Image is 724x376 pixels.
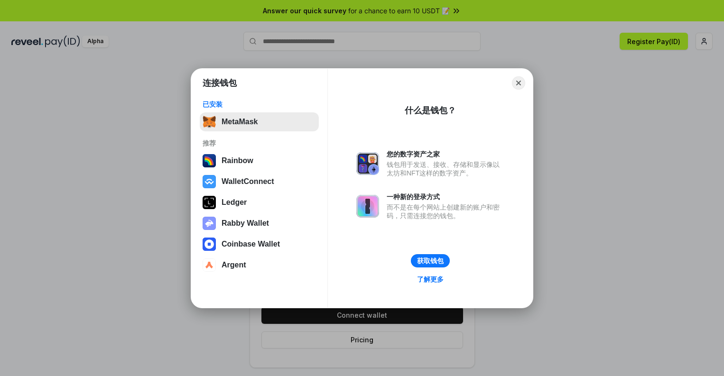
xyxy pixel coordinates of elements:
div: 了解更多 [417,275,444,284]
div: 您的数字资产之家 [387,150,504,158]
div: 一种新的登录方式 [387,193,504,201]
div: WalletConnect [222,177,274,186]
img: svg+xml,%3Csvg%20xmlns%3D%22http%3A%2F%2Fwww.w3.org%2F2000%2Fsvg%22%20fill%3D%22none%22%20viewBox... [356,152,379,175]
div: 钱包用于发送、接收、存储和显示像以太坊和NFT这样的数字资产。 [387,160,504,177]
img: svg+xml,%3Csvg%20xmlns%3D%22http%3A%2F%2Fwww.w3.org%2F2000%2Fsvg%22%20fill%3D%22none%22%20viewBox... [356,195,379,218]
img: svg+xml,%3Csvg%20width%3D%2228%22%20height%3D%2228%22%20viewBox%3D%220%200%2028%2028%22%20fill%3D... [203,238,216,251]
a: 了解更多 [411,273,449,285]
div: 推荐 [203,139,316,147]
div: Coinbase Wallet [222,240,280,248]
button: Close [512,76,525,90]
button: 获取钱包 [411,254,450,267]
div: MetaMask [222,118,258,126]
img: svg+xml,%3Csvg%20xmlns%3D%22http%3A%2F%2Fwww.w3.org%2F2000%2Fsvg%22%20width%3D%2228%22%20height%3... [203,196,216,209]
img: svg+xml,%3Csvg%20fill%3D%22none%22%20height%3D%2233%22%20viewBox%3D%220%200%2035%2033%22%20width%... [203,115,216,128]
div: Rainbow [222,156,253,165]
img: svg+xml,%3Csvg%20xmlns%3D%22http%3A%2F%2Fwww.w3.org%2F2000%2Fsvg%22%20fill%3D%22none%22%20viewBox... [203,217,216,230]
button: WalletConnect [200,172,319,191]
div: 获取钱包 [417,257,444,265]
div: Rabby Wallet [222,219,269,228]
button: Coinbase Wallet [200,235,319,254]
div: 什么是钱包？ [405,105,456,116]
div: 已安装 [203,100,316,109]
div: Argent [222,261,246,269]
img: svg+xml,%3Csvg%20width%3D%2228%22%20height%3D%2228%22%20viewBox%3D%220%200%2028%2028%22%20fill%3D... [203,258,216,272]
div: 而不是在每个网站上创建新的账户和密码，只需连接您的钱包。 [387,203,504,220]
div: Ledger [222,198,247,207]
button: Rabby Wallet [200,214,319,233]
img: svg+xml,%3Csvg%20width%3D%2228%22%20height%3D%2228%22%20viewBox%3D%220%200%2028%2028%22%20fill%3D... [203,175,216,188]
button: Argent [200,256,319,275]
img: svg+xml,%3Csvg%20width%3D%22120%22%20height%3D%22120%22%20viewBox%3D%220%200%20120%20120%22%20fil... [203,154,216,167]
button: MetaMask [200,112,319,131]
h1: 连接钱包 [203,77,237,89]
button: Rainbow [200,151,319,170]
button: Ledger [200,193,319,212]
